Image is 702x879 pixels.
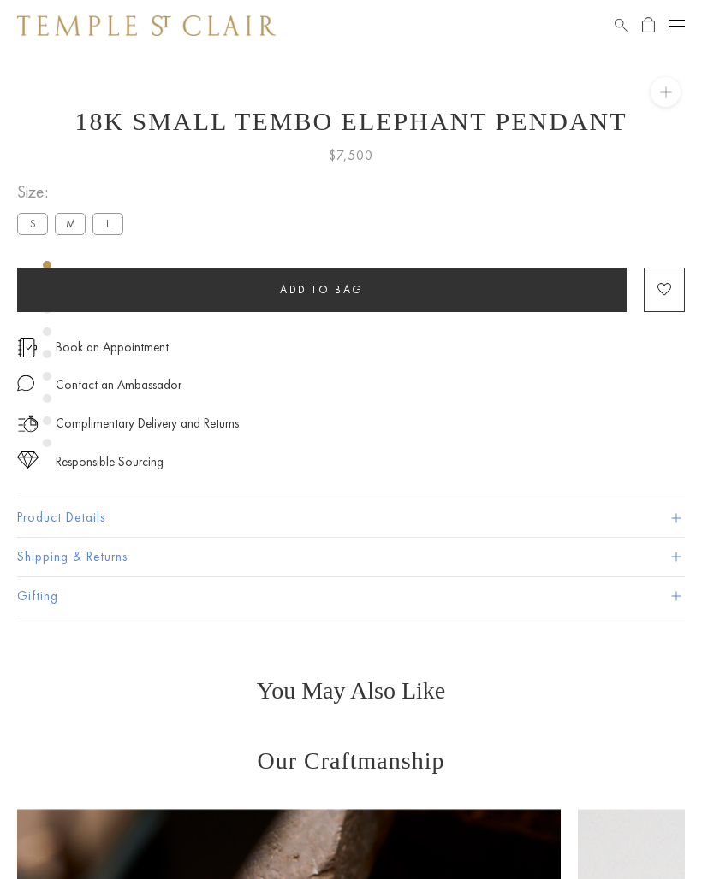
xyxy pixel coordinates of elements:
div: Contact an Ambassador [56,375,181,396]
span: Size: [17,178,130,206]
h1: 18K Small Tembo Elephant Pendant [17,107,685,136]
p: Complimentary Delivery and Returns [56,413,239,434]
label: M [55,213,86,234]
div: Responsible Sourcing [56,451,164,473]
span: Add to bag [280,282,364,297]
img: Temple St. Clair [17,15,276,36]
label: L [92,213,123,234]
a: Search [615,15,628,36]
div: Product gallery navigation [43,257,51,461]
img: MessageIcon-01_2.svg [17,375,34,392]
h3: Our Craftmanship [17,747,685,775]
img: icon_appointment.svg [17,338,38,357]
button: Shipping & Returns [17,538,685,576]
button: Add to bag [17,268,627,312]
h3: You May Also Like [43,677,659,705]
img: icon_delivery.svg [17,413,39,434]
img: icon_sourcing.svg [17,451,39,469]
a: Open Shopping Bag [642,15,655,36]
button: Gifting [17,577,685,616]
label: S [17,213,48,234]
button: Product Details [17,498,685,537]
button: Open navigation [669,15,685,36]
span: $7,500 [329,145,373,167]
iframe: Gorgias live chat messenger [616,799,685,862]
a: Book an Appointment [56,338,169,357]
